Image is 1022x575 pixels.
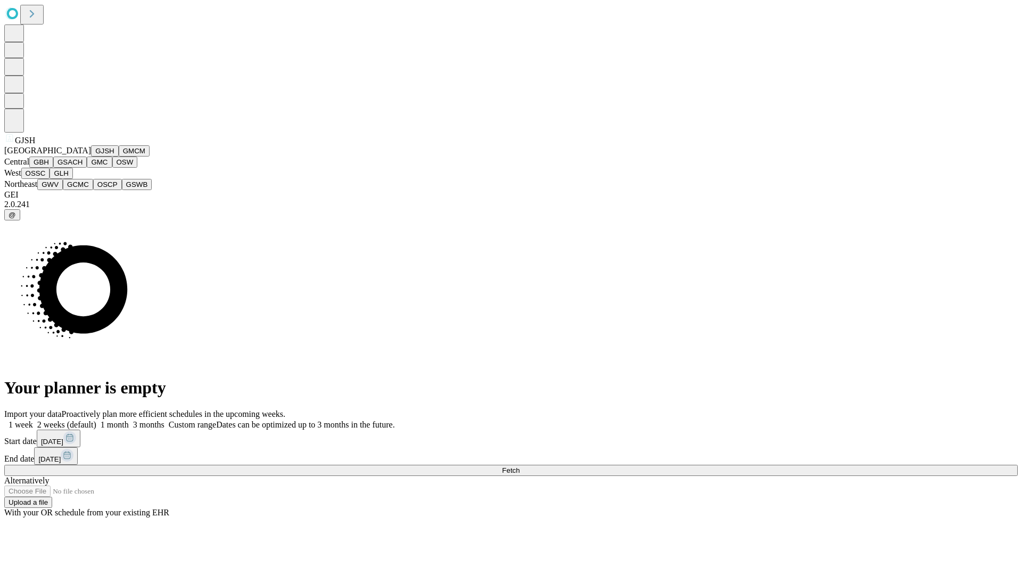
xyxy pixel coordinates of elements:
[4,497,52,508] button: Upload a file
[4,508,169,517] span: With your OR schedule from your existing EHR
[37,430,80,447] button: [DATE]
[4,378,1018,398] h1: Your planner is empty
[53,157,87,168] button: GSACH
[133,420,164,429] span: 3 months
[4,168,21,177] span: West
[93,179,122,190] button: OSCP
[87,157,112,168] button: GMC
[122,179,152,190] button: GSWB
[4,409,62,418] span: Import your data
[34,447,78,465] button: [DATE]
[4,465,1018,476] button: Fetch
[4,157,29,166] span: Central
[63,179,93,190] button: GCMC
[4,146,91,155] span: [GEOGRAPHIC_DATA]
[4,476,49,485] span: Alternatively
[29,157,53,168] button: GBH
[91,145,119,157] button: GJSH
[62,409,285,418] span: Proactively plan more efficient schedules in the upcoming weeks.
[119,145,150,157] button: GMCM
[169,420,216,429] span: Custom range
[4,190,1018,200] div: GEI
[37,420,96,429] span: 2 weeks (default)
[38,455,61,463] span: [DATE]
[15,136,35,145] span: GJSH
[4,447,1018,465] div: End date
[4,200,1018,209] div: 2.0.241
[50,168,72,179] button: GLH
[4,430,1018,447] div: Start date
[216,420,394,429] span: Dates can be optimized up to 3 months in the future.
[41,438,63,446] span: [DATE]
[4,209,20,220] button: @
[21,168,50,179] button: OSSC
[9,420,33,429] span: 1 week
[4,179,37,188] span: Northeast
[112,157,138,168] button: OSW
[101,420,129,429] span: 1 month
[502,466,520,474] span: Fetch
[9,211,16,219] span: @
[37,179,63,190] button: GWV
